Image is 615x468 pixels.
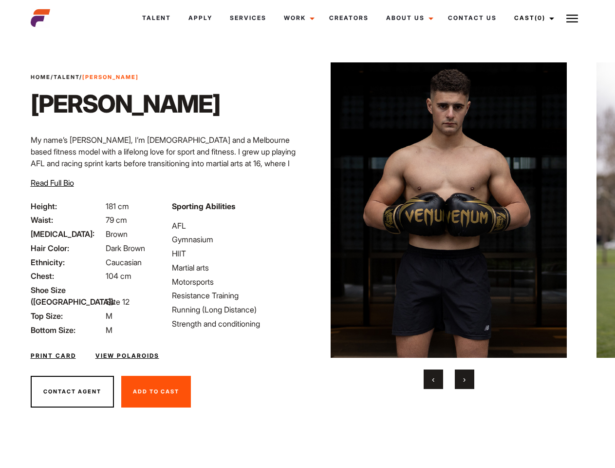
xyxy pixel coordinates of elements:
[31,270,104,282] span: Chest:
[172,201,235,211] strong: Sporting Abilities
[566,13,578,24] img: Burger icon
[106,215,127,225] span: 79 cm
[133,5,180,31] a: Talent
[275,5,320,31] a: Work
[180,5,221,31] a: Apply
[377,5,439,31] a: About Us
[106,271,131,281] span: 104 cm
[106,297,130,307] span: Size 12
[31,228,104,240] span: [MEDICAL_DATA]:
[31,134,302,239] p: My name’s [PERSON_NAME], I’m [DEMOGRAPHIC_DATA] and a Melbourne based fitness model with a lifelo...
[172,234,301,245] li: Gymnasium
[31,178,74,188] span: Read Full Bio
[535,14,545,21] span: (0)
[121,376,191,408] button: Add To Cast
[172,318,301,330] li: Strength and conditioning
[106,243,145,253] span: Dark Brown
[172,248,301,259] li: HIIT
[31,74,51,80] a: Home
[31,351,76,360] a: Print Card
[31,310,104,322] span: Top Size:
[172,290,301,301] li: Resistance Training
[172,276,301,288] li: Motorsports
[432,374,434,384] span: Previous
[106,201,129,211] span: 181 cm
[439,5,505,31] a: Contact Us
[95,351,159,360] a: View Polaroids
[133,388,179,395] span: Add To Cast
[82,74,139,80] strong: [PERSON_NAME]
[463,374,466,384] span: Next
[31,8,50,28] img: cropped-aefm-brand-fav-22-square.png
[320,5,377,31] a: Creators
[106,311,112,321] span: M
[106,325,112,335] span: M
[221,5,275,31] a: Services
[172,262,301,273] li: Martial arts
[31,256,104,268] span: Ethnicity:
[31,73,139,81] span: / /
[31,177,74,189] button: Read Full Bio
[106,229,128,239] span: Brown
[31,214,104,226] span: Waist:
[54,74,79,80] a: Talent
[31,376,114,408] button: Contact Agent
[31,200,104,212] span: Height:
[172,304,301,315] li: Running (Long Distance)
[31,324,104,336] span: Bottom Size:
[505,5,560,31] a: Cast(0)
[106,257,142,267] span: Caucasian
[31,284,104,308] span: Shoe Size ([GEOGRAPHIC_DATA]):
[31,89,220,118] h1: [PERSON_NAME]
[172,220,301,232] li: AFL
[31,242,104,254] span: Hair Color:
